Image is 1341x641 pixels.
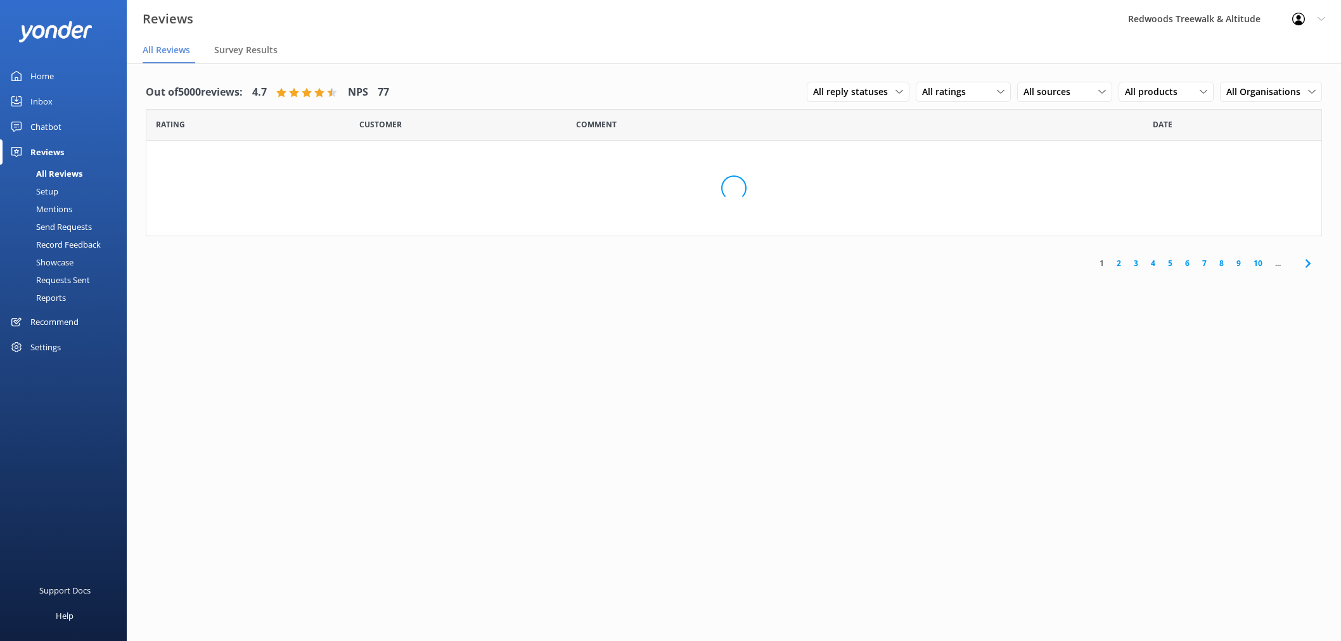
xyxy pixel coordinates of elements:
[8,253,127,271] a: Showcase
[8,271,90,289] div: Requests Sent
[8,218,127,236] a: Send Requests
[1127,257,1145,269] a: 3
[39,578,91,603] div: Support Docs
[30,63,54,89] div: Home
[156,118,185,130] span: Date
[30,89,53,114] div: Inbox
[8,218,92,236] div: Send Requests
[922,85,973,99] span: All ratings
[8,289,127,307] a: Reports
[8,271,127,289] a: Requests Sent
[8,289,66,307] div: Reports
[8,182,58,200] div: Setup
[359,118,402,130] span: Date
[8,236,101,253] div: Record Feedback
[1226,85,1308,99] span: All Organisations
[1230,257,1247,269] a: 9
[348,84,368,101] h4: NPS
[813,85,895,99] span: All reply statuses
[252,84,267,101] h4: 4.7
[1269,257,1287,269] span: ...
[1196,257,1213,269] a: 7
[8,182,127,200] a: Setup
[576,118,617,130] span: Question
[1093,257,1110,269] a: 1
[1247,257,1269,269] a: 10
[1145,257,1162,269] a: 4
[1110,257,1127,269] a: 2
[56,603,74,628] div: Help
[214,44,278,56] span: Survey Results
[143,9,193,29] h3: Reviews
[8,200,127,218] a: Mentions
[1125,85,1185,99] span: All products
[8,236,127,253] a: Record Feedback
[1213,257,1230,269] a: 8
[30,334,61,360] div: Settings
[30,114,61,139] div: Chatbot
[1023,85,1078,99] span: All sources
[1153,118,1172,130] span: Date
[8,165,82,182] div: All Reviews
[19,21,92,42] img: yonder-white-logo.png
[1179,257,1196,269] a: 6
[143,44,190,56] span: All Reviews
[8,200,72,218] div: Mentions
[30,139,64,165] div: Reviews
[146,84,243,101] h4: Out of 5000 reviews:
[8,165,127,182] a: All Reviews
[8,253,74,271] div: Showcase
[30,309,79,334] div: Recommend
[1162,257,1179,269] a: 5
[378,84,389,101] h4: 77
